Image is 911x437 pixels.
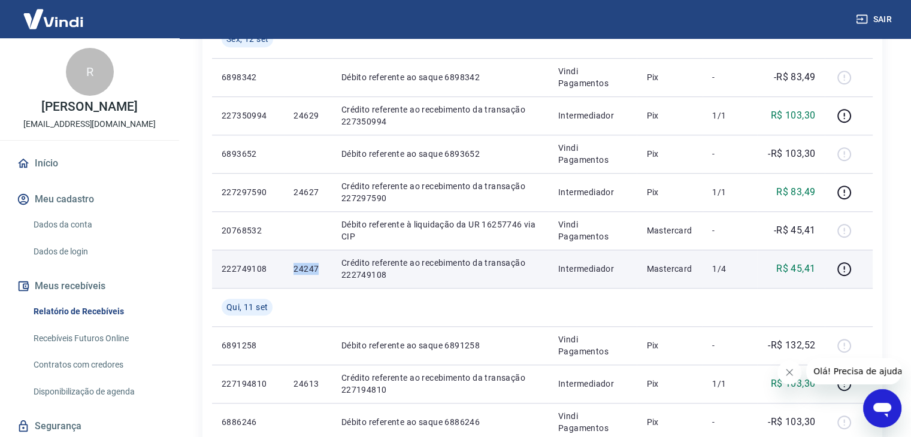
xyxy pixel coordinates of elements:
p: 6886246 [222,416,274,428]
p: Crédito referente ao recebimento da transação 227194810 [341,372,539,396]
p: 6898342 [222,71,274,83]
p: Mastercard [646,263,693,275]
p: Pix [646,378,693,390]
p: 1/1 [712,110,747,122]
p: Intermediador [558,263,627,275]
p: - [712,416,747,428]
p: R$ 103,30 [771,377,816,391]
p: - [712,339,747,351]
a: Início [14,150,165,177]
p: Intermediador [558,110,627,122]
p: 1/1 [712,186,747,198]
p: Pix [646,416,693,428]
button: Meus recebíveis [14,273,165,299]
p: 24629 [293,110,322,122]
p: Intermediador [558,186,627,198]
p: 227297590 [222,186,274,198]
p: Débito referente ao saque 6886246 [341,416,539,428]
p: Pix [646,186,693,198]
a: Dados de login [29,239,165,264]
p: -R$ 103,30 [768,415,815,429]
iframe: Botão para abrir a janela de mensagens [863,389,901,427]
img: Vindi [14,1,92,37]
p: 227194810 [222,378,274,390]
p: [PERSON_NAME] [41,101,137,113]
a: Disponibilização de agenda [29,380,165,404]
a: Recebíveis Futuros Online [29,326,165,351]
button: Sair [854,8,897,31]
p: R$ 83,49 [776,185,815,199]
p: Crédito referente ao recebimento da transação 227350994 [341,104,539,128]
p: Vindi Pagamentos [558,410,627,434]
p: - [712,224,747,236]
p: -R$ 103,30 [768,147,815,161]
p: Vindi Pagamentos [558,65,627,89]
p: Crédito referente ao recebimento da transação 222749108 [341,257,539,281]
button: Meu cadastro [14,186,165,213]
iframe: Mensagem da empresa [806,358,901,384]
span: Qui, 11 set [226,301,268,313]
p: Débito referente ao saque 6893652 [341,148,539,160]
p: R$ 103,30 [771,108,816,123]
p: 1/4 [712,263,747,275]
p: 227350994 [222,110,274,122]
p: Débito referente ao saque 6898342 [341,71,539,83]
p: Vindi Pagamentos [558,333,627,357]
p: 222749108 [222,263,274,275]
p: Vindi Pagamentos [558,142,627,166]
p: Débito referente ao saque 6891258 [341,339,539,351]
p: Pix [646,339,693,351]
p: 24247 [293,263,322,275]
p: Débito referente à liquidação da UR 16257746 via CIP [341,218,539,242]
p: 6891258 [222,339,274,351]
p: R$ 45,41 [776,262,815,276]
a: Relatório de Recebíveis [29,299,165,324]
p: 20768532 [222,224,274,236]
p: Pix [646,110,693,122]
p: - [712,71,747,83]
p: -R$ 132,52 [768,338,815,353]
a: Dados da conta [29,213,165,237]
span: Olá! Precisa de ajuda? [7,8,101,18]
a: Contratos com credores [29,353,165,377]
p: 24613 [293,378,322,390]
p: 6893652 [222,148,274,160]
p: 1/1 [712,378,747,390]
p: Pix [646,148,693,160]
p: Mastercard [646,224,693,236]
p: - [712,148,747,160]
p: Crédito referente ao recebimento da transação 227297590 [341,180,539,204]
span: Sex, 12 set [226,33,268,45]
p: [EMAIL_ADDRESS][DOMAIN_NAME] [23,118,156,131]
p: Pix [646,71,693,83]
p: -R$ 45,41 [774,223,816,238]
p: Vindi Pagamentos [558,218,627,242]
p: 24627 [293,186,322,198]
p: -R$ 83,49 [774,70,816,84]
div: R [66,48,114,96]
p: Intermediador [558,378,627,390]
iframe: Fechar mensagem [777,360,801,384]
